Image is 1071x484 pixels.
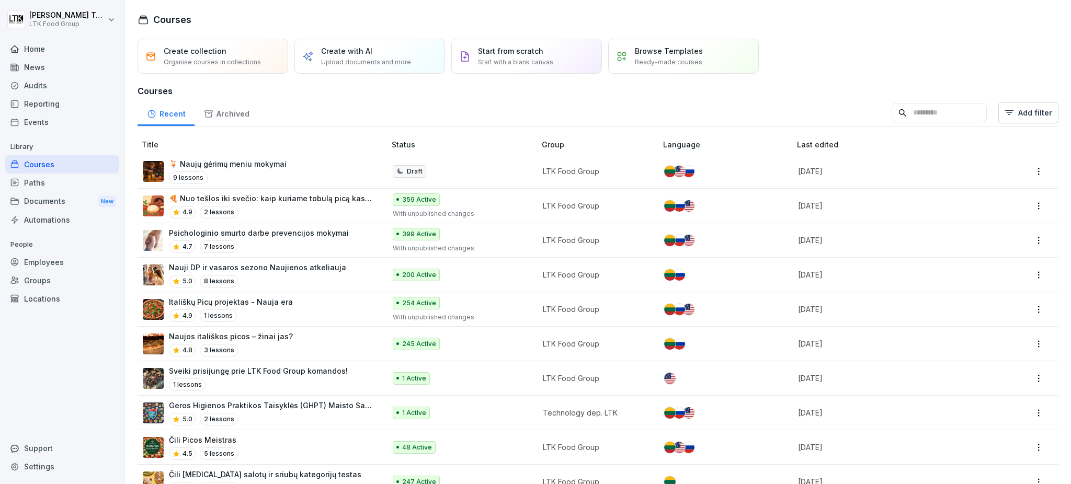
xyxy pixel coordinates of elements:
[5,76,119,95] a: Audits
[169,400,375,411] p: Geros Higienos Praktikos Taisyklės (GHPT) Maisto Saugos Kursas
[798,338,979,349] p: [DATE]
[195,99,258,126] a: Archived
[143,264,164,285] img: u49ee7h6de0efkuueawfgupt.png
[798,166,979,177] p: [DATE]
[402,298,436,308] p: 254 Active
[674,338,685,350] img: ru.svg
[402,195,436,204] p: 359 Active
[402,374,426,383] p: 1 Active
[543,407,646,418] p: Technology dep. LTK
[169,331,293,342] p: Naujos itališkos picos – žinai jas?
[664,269,676,281] img: lt.svg
[798,200,979,211] p: [DATE]
[5,439,119,457] div: Support
[5,139,119,155] p: Library
[183,276,192,286] p: 5.0
[674,235,685,246] img: ru.svg
[200,344,238,356] p: 3 lessons
[664,304,676,315] img: lt.svg
[664,407,676,419] img: lt.svg
[683,442,694,453] img: ru.svg
[402,229,436,239] p: 399 Active
[200,447,238,460] p: 5 lessons
[98,195,116,208] div: New
[5,40,119,58] a: Home
[543,338,646,349] p: LTK Food Group
[798,442,979,453] p: [DATE]
[5,253,119,271] div: Employees
[143,402,164,423] img: ov2xb539ngxbdw4gp3hr494j.png
[798,235,979,246] p: [DATE]
[200,309,237,322] p: 1 lessons
[392,139,538,150] p: Status
[142,139,388,150] p: Title
[664,200,676,212] img: lt.svg
[797,139,992,150] p: Last edited
[138,85,1058,97] h3: Courses
[5,192,119,211] a: DocumentsNew
[183,345,192,355] p: 4.8
[5,113,119,131] div: Events
[169,171,208,184] p: 9 lessons
[683,166,694,177] img: ru.svg
[478,57,553,67] p: Start with a blank canvas
[5,155,119,174] a: Courses
[674,166,685,177] img: us.svg
[393,209,526,218] p: With unpublished changes
[674,407,685,419] img: ru.svg
[664,373,676,384] img: us.svg
[169,378,206,391] p: 1 lessons
[407,167,423,176] p: Draft
[183,208,192,217] p: 4.9
[5,58,119,76] a: News
[5,457,119,476] a: Settings
[164,57,261,67] p: Organise courses in collections
[543,166,646,177] p: LTK Food Group
[683,407,694,419] img: us.svg
[543,373,646,384] p: LTK Food Group
[143,437,164,458] img: yo7qqi3zq6jvcu476py35rt8.png
[5,236,119,253] p: People
[683,235,694,246] img: us.svg
[674,304,685,315] img: ru.svg
[183,414,192,424] p: 5.0
[200,275,238,287] p: 8 lessons
[169,469,361,480] p: Čili [MEDICAL_DATA] salotų ir sriubų kategorijų testas
[798,304,979,315] p: [DATE]
[169,227,349,238] p: Psichologinio smurto darbe prevencijos mokymai
[635,45,703,56] p: Browse Templates
[402,443,432,452] p: 48 Active
[798,373,979,384] p: [DATE]
[5,192,119,211] div: Documents
[683,200,694,212] img: us.svg
[321,57,411,67] p: Upload documents and more
[543,304,646,315] p: LTK Food Group
[393,244,526,253] p: With unpublished changes
[543,235,646,246] p: LTK Food Group
[143,333,164,354] img: j6p8nacpxa9w6vbzyquke6uf.png
[169,262,346,273] p: Nauji DP ir vasaros sezono Naujienos atkeliauja
[143,230,164,251] img: gkstgtivdreqost45acpow74.png
[164,45,226,56] p: Create collection
[674,200,685,212] img: ru.svg
[5,174,119,192] a: Paths
[674,442,685,453] img: us.svg
[543,442,646,453] p: LTK Food Group
[169,296,293,307] p: Itališkų Picų projektas - Nauja era
[5,271,119,290] div: Groups
[663,139,793,150] p: Language
[143,368,164,389] img: ji3ct7azioenbp0v93kl295p.png
[674,269,685,281] img: ru.svg
[664,235,676,246] img: lt.svg
[153,13,191,27] h1: Courses
[169,434,238,445] p: Čili Picos Meistras
[798,407,979,418] p: [DATE]
[664,338,676,350] img: lt.svg
[5,211,119,229] a: Automations
[183,311,192,320] p: 4.9
[402,408,426,418] p: 1 Active
[321,45,372,56] p: Create with AI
